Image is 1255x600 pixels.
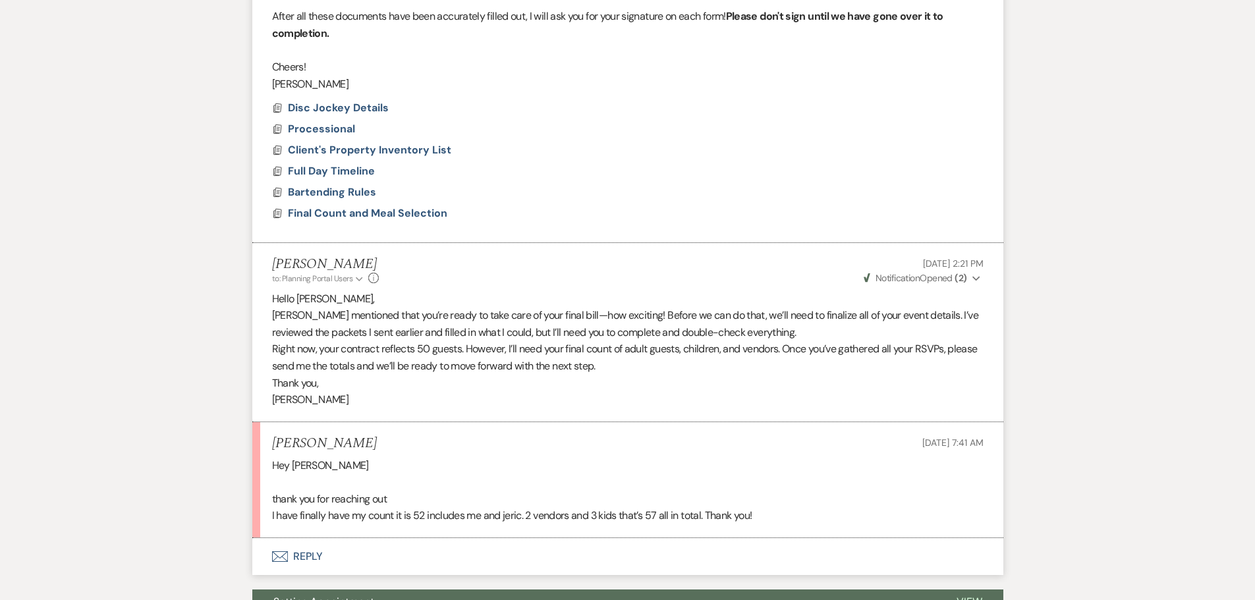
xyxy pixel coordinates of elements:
[288,205,451,221] button: Final Count and Meal Selection
[272,435,377,452] h5: [PERSON_NAME]
[272,273,366,285] button: to: Planning Portal Users
[288,142,455,158] button: Client's Property Inventory List
[288,121,358,137] button: Processional
[288,164,375,178] span: Full Day Timeline
[272,391,984,408] p: [PERSON_NAME]
[288,101,389,115] span: Disc Jockey Details
[288,122,355,136] span: Processional
[288,206,447,220] span: Final Count and Meal Selection
[923,258,983,269] span: [DATE] 2:21 PM
[272,273,353,284] span: to: Planning Portal Users
[272,307,984,341] p: [PERSON_NAME] mentioned that you’re ready to take care of your final bill—how exciting! Before we...
[272,59,984,76] p: Cheers!
[272,9,943,40] strong: Please don't sign until we have gone over it to completion.
[272,256,379,273] h5: [PERSON_NAME]
[955,272,966,284] strong: ( 2 )
[272,76,984,93] p: [PERSON_NAME]
[288,163,378,179] button: Full Day Timeline
[876,272,920,284] span: Notification
[272,507,984,524] p: I have finally have my count it is 52 includes me and jeric. 2 vendors and 3 kids that’s 57 all i...
[272,491,984,508] p: thank you for reaching out
[272,341,984,374] p: Right now, your contract reflects 50 guests. However, I’ll need your final count of adult guests,...
[288,143,451,157] span: Client's Property Inventory List
[272,457,984,474] p: Hey [PERSON_NAME]
[252,538,1003,575] button: Reply
[922,437,983,449] span: [DATE] 7:41 AM
[862,271,984,285] button: NotificationOpened (2)
[288,184,379,200] button: Bartending Rules
[272,8,984,41] p: After all these documents have been accurately filled out, I will ask you for your signature on e...
[864,272,967,284] span: Opened
[272,375,984,392] p: Thank you,
[288,100,392,116] button: Disc Jockey Details
[288,185,376,199] span: Bartending Rules
[272,290,984,308] p: Hello [PERSON_NAME],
